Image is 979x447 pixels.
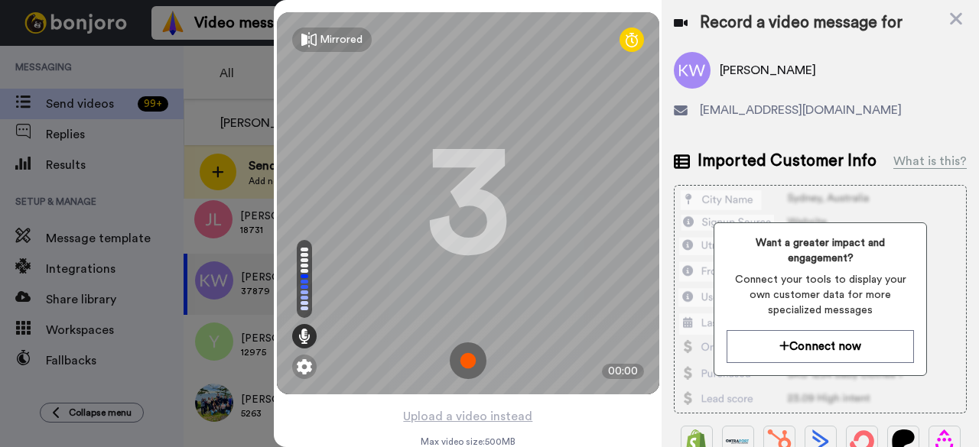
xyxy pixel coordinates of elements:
div: 3 [426,146,510,261]
img: ic_record_start.svg [450,342,486,379]
img: ic_gear.svg [297,359,312,374]
button: Connect now [727,330,914,363]
span: Imported Customer Info [698,150,877,173]
span: Connect your tools to display your own customer data for more specialized messages [727,272,914,318]
button: Upload a video instead [398,407,537,426]
div: What is this? [893,152,967,170]
span: [EMAIL_ADDRESS][DOMAIN_NAME] [700,101,902,119]
div: 00:00 [602,364,644,379]
span: Want a greater impact and engagement? [727,235,914,266]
